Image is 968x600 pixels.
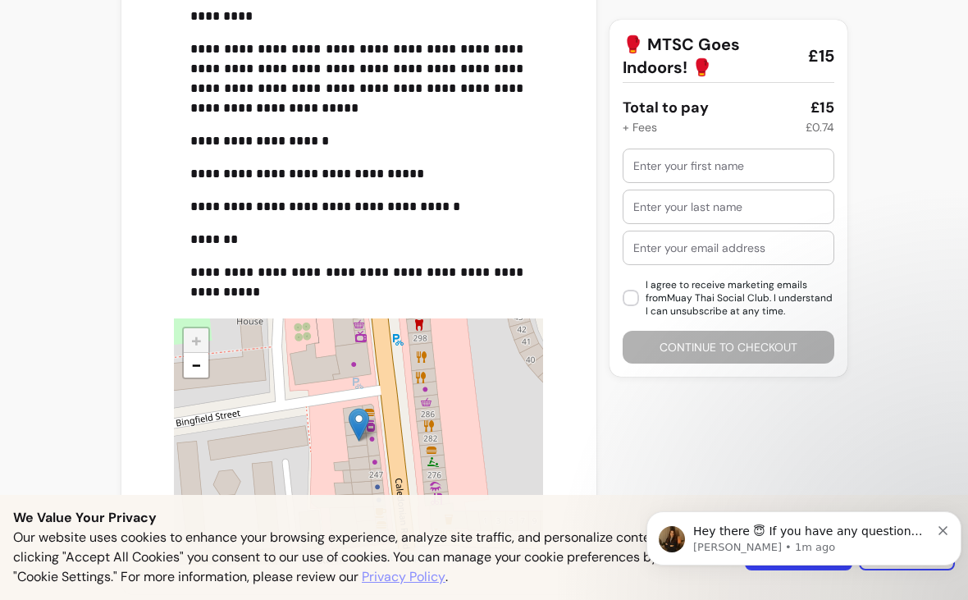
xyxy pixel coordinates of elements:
input: Enter your email address [633,240,824,256]
div: Total to pay [623,96,709,119]
div: £15 [810,96,834,119]
span: − [191,353,202,377]
p: We Value Your Privacy [13,508,955,528]
a: Zoom in [184,328,208,353]
img: Muay Thai Social Club [349,408,369,442]
p: Our website uses cookies to enhance your browsing experience, analyze site traffic, and personali... [13,528,725,587]
div: + Fees [623,119,657,135]
span: + [191,328,202,352]
div: £0.74 [806,119,834,135]
a: Privacy Policy [362,567,445,587]
input: Enter your first name [633,158,824,174]
input: Enter your last name [633,199,824,215]
span: £15 [808,44,834,67]
iframe: Intercom notifications message [640,477,968,592]
span: 🥊 MTSC Goes Indoors! 🥊 [623,33,795,79]
a: Zoom out [184,353,208,378]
